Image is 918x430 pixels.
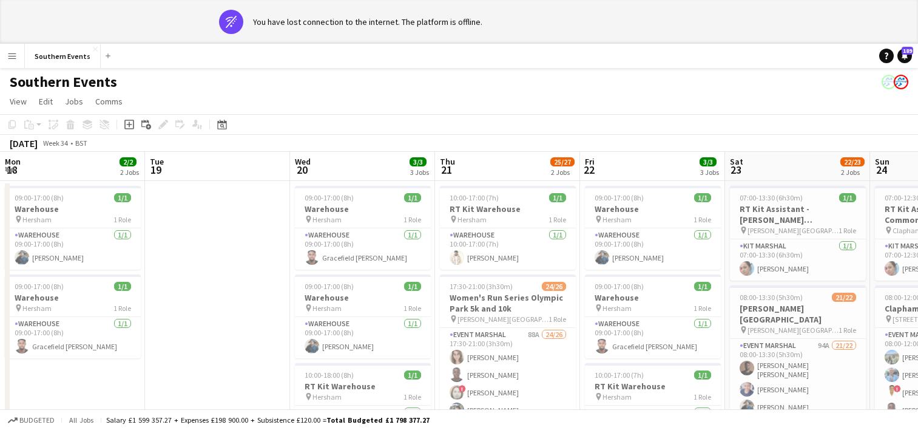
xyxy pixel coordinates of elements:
[694,392,711,401] span: 1 Role
[542,282,566,291] span: 24/26
[730,303,866,325] h3: [PERSON_NAME][GEOGRAPHIC_DATA]
[10,137,38,149] div: [DATE]
[740,193,803,202] span: 07:00-13:30 (6h30m)
[410,157,427,166] span: 3/3
[5,203,141,214] h3: Warehouse
[897,49,912,63] a: 189
[595,193,644,202] span: 09:00-17:00 (8h)
[403,392,421,401] span: 1 Role
[150,156,164,167] span: Tue
[457,315,548,324] span: [PERSON_NAME][GEOGRAPHIC_DATA], [STREET_ADDRESS]
[295,228,431,270] app-card-role: Warehouse1/109:00-17:00 (8h)Gracefield [PERSON_NAME]
[585,381,721,392] h3: RT Kit Warehouse
[440,186,576,270] app-job-card: 10:00-17:00 (7h)1/1RT Kit Warehouse Hersham1 RoleWarehouse1/110:00-17:00 (7h)[PERSON_NAME]
[550,157,575,166] span: 25/27
[440,203,576,214] h3: RT Kit Warehouse
[748,226,839,235] span: [PERSON_NAME][GEOGRAPHIC_DATA]
[438,163,455,177] span: 21
[120,157,137,166] span: 2/2
[730,186,866,281] app-job-card: 07:00-13:30 (6h30m)1/1RT Kit Assistant - [PERSON_NAME][GEOGRAPHIC_DATA] [GEOGRAPHIC_DATA] [PERSON...
[700,168,719,177] div: 3 Jobs
[22,304,52,313] span: Hersham
[5,275,141,358] div: 09:00-17:00 (8h)1/1Warehouse Hersham1 RoleWarehouse1/109:00-17:00 (8h)Gracefield [PERSON_NAME]
[5,317,141,358] app-card-role: Warehouse1/109:00-17:00 (8h)Gracefield [PERSON_NAME]
[728,163,743,177] span: 23
[585,228,721,270] app-card-role: Warehouse1/109:00-17:00 (8h)[PERSON_NAME]
[293,163,311,177] span: 20
[694,282,711,291] span: 1/1
[841,168,864,177] div: 2 Jobs
[65,96,83,107] span: Jobs
[730,203,866,225] h3: RT Kit Assistant - [PERSON_NAME][GEOGRAPHIC_DATA] [GEOGRAPHIC_DATA]
[873,163,889,177] span: 24
[5,94,32,109] a: View
[450,193,499,202] span: 10:00-17:00 (7h)
[95,96,123,107] span: Comms
[312,392,342,401] span: Hersham
[148,163,164,177] span: 19
[450,282,513,291] span: 17:30-21:00 (3h30m)
[548,215,566,224] span: 1 Role
[305,193,354,202] span: 09:00-17:00 (8h)
[90,94,127,109] a: Comms
[10,96,27,107] span: View
[5,186,141,270] div: 09:00-17:00 (8h)1/1Warehouse Hersham1 RoleWarehouse1/109:00-17:00 (8h)[PERSON_NAME]
[19,416,55,425] span: Budgeted
[730,239,866,281] app-card-role: Kit Marshal1/107:00-13:30 (6h30m)[PERSON_NAME]
[730,156,743,167] span: Sat
[839,193,856,202] span: 1/1
[548,315,566,324] span: 1 Role
[295,292,431,303] h3: Warehouse
[403,215,421,224] span: 1 Role
[120,168,139,177] div: 2 Jobs
[40,138,70,148] span: Week 34
[840,157,865,166] span: 22/23
[440,156,455,167] span: Thu
[583,163,595,177] span: 22
[595,370,644,380] span: 10:00-17:00 (7h)
[602,304,632,313] span: Hersham
[459,385,466,392] span: !
[410,168,429,177] div: 3 Jobs
[15,193,64,202] span: 09:00-17:00 (8h)
[3,163,21,177] span: 18
[60,94,88,109] a: Jobs
[694,215,711,224] span: 1 Role
[295,317,431,358] app-card-role: Warehouse1/109:00-17:00 (8h)[PERSON_NAME]
[25,44,101,68] button: Southern Events
[114,282,131,291] span: 1/1
[305,282,354,291] span: 09:00-17:00 (8h)
[67,415,96,425] span: All jobs
[894,385,901,392] span: !
[440,228,576,270] app-card-role: Warehouse1/110:00-17:00 (7h)[PERSON_NAME]
[585,156,595,167] span: Fri
[403,304,421,313] span: 1 Role
[602,392,632,401] span: Hersham
[549,193,566,202] span: 1/1
[326,415,430,425] span: Total Budgeted £1 798 377.27
[113,304,131,313] span: 1 Role
[902,47,913,55] span: 189
[585,186,721,270] app-job-card: 09:00-17:00 (8h)1/1Warehouse Hersham1 RoleWarehouse1/109:00-17:00 (8h)[PERSON_NAME]
[5,156,21,167] span: Mon
[694,304,711,313] span: 1 Role
[585,317,721,358] app-card-role: Warehouse1/109:00-17:00 (8h)Gracefield [PERSON_NAME]
[312,304,342,313] span: Hersham
[894,75,908,89] app-user-avatar: RunThrough Events
[312,215,342,224] span: Hersham
[839,326,856,335] span: 1 Role
[5,228,141,270] app-card-role: Warehouse1/109:00-17:00 (8h)[PERSON_NAME]
[5,292,141,303] h3: Warehouse
[295,203,431,214] h3: Warehouse
[440,292,576,314] h3: Women's Run Series Olympic Park 5k and 10k
[15,282,64,291] span: 09:00-17:00 (8h)
[457,215,487,224] span: Hersham
[295,381,431,392] h3: RT Kit Warehouse
[106,415,430,425] div: Salary £1 599 357.27 + Expenses £198 900.00 + Subsistence £120.00 =
[700,157,717,166] span: 3/3
[839,226,856,235] span: 1 Role
[295,275,431,358] app-job-card: 09:00-17:00 (8h)1/1Warehouse Hersham1 RoleWarehouse1/109:00-17:00 (8h)[PERSON_NAME]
